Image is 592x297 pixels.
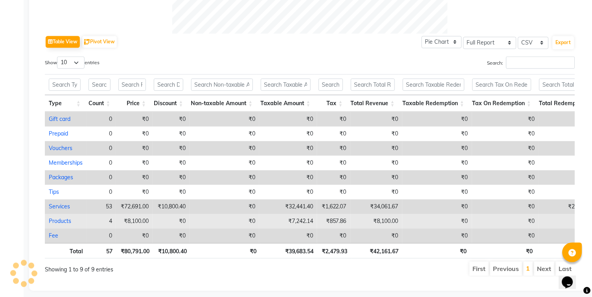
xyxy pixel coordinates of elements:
[259,112,317,126] td: ₹0
[153,185,190,199] td: ₹0
[153,228,190,243] td: ₹0
[259,228,317,243] td: ₹0
[350,185,402,199] td: ₹0
[350,170,402,185] td: ₹0
[49,188,59,195] a: Tips
[49,174,73,181] a: Packages
[350,228,402,243] td: ₹0
[114,95,150,112] th: Price: activate to sort column ascending
[468,95,535,112] th: Tax On Redemption: activate to sort column ascending
[118,78,146,91] input: Search Price
[45,95,85,112] th: Type: activate to sort column ascending
[116,141,153,156] td: ₹0
[526,264,530,272] a: 1
[87,243,117,258] th: 57
[402,185,472,199] td: ₹0
[261,78,311,91] input: Search Taxable Amount
[257,95,315,112] th: Taxable Amount: activate to sort column ascending
[259,141,317,156] td: ₹0
[317,185,350,199] td: ₹0
[402,156,472,170] td: ₹0
[154,243,191,258] th: ₹10,800.40
[317,112,350,126] td: ₹0
[49,78,81,91] input: Search Type
[190,126,259,141] td: ₹0
[191,78,253,91] input: Search Non-taxable Amount
[471,243,537,258] th: ₹0
[45,56,100,69] label: Show entries
[350,156,402,170] td: ₹0
[116,185,153,199] td: ₹0
[153,141,190,156] td: ₹0
[116,199,153,214] td: ₹72,691.00
[402,126,472,141] td: ₹0
[87,214,116,228] td: 4
[317,156,350,170] td: ₹0
[259,170,317,185] td: ₹0
[187,95,257,112] th: Non-taxable Amount: activate to sort column ascending
[317,141,350,156] td: ₹0
[116,126,153,141] td: ₹0
[87,228,116,243] td: 0
[259,214,317,228] td: ₹7,242.14
[472,199,539,214] td: ₹0
[153,214,190,228] td: ₹0
[350,112,402,126] td: ₹0
[49,232,58,239] a: Fee
[84,39,90,45] img: pivot.png
[403,78,465,91] input: Search Taxable Redemption
[87,199,116,214] td: 53
[57,56,85,69] select: Showentries
[153,112,190,126] td: ₹0
[472,141,539,156] td: ₹0
[82,36,117,48] button: Pivot View
[190,214,259,228] td: ₹0
[352,243,403,258] th: ₹42,161.67
[317,170,350,185] td: ₹0
[116,170,153,185] td: ₹0
[85,95,114,112] th: Count: activate to sort column ascending
[153,170,190,185] td: ₹0
[319,78,343,91] input: Search Tax
[49,145,72,152] a: Vouchers
[472,126,539,141] td: ₹0
[190,141,259,156] td: ₹0
[259,199,317,214] td: ₹32,441.40
[472,156,539,170] td: ₹0
[89,78,111,91] input: Search Count
[350,214,402,228] td: ₹8,100.00
[87,141,116,156] td: 0
[190,112,259,126] td: ₹0
[402,228,472,243] td: ₹0
[487,56,575,69] label: Search:
[351,78,395,91] input: Search Total Revenue
[190,156,259,170] td: ₹0
[45,243,87,258] th: Total
[402,199,472,214] td: ₹0
[260,243,318,258] th: ₹39,683.54
[317,126,350,141] td: ₹0
[259,126,317,141] td: ₹0
[472,78,531,91] input: Search Tax On Redemption
[87,112,116,126] td: 0
[317,228,350,243] td: ₹0
[116,243,153,258] th: ₹80,791.00
[472,185,539,199] td: ₹0
[399,95,468,112] th: Taxable Redemption: activate to sort column ascending
[402,141,472,156] td: ₹0
[49,130,68,137] a: Prepaid
[350,141,402,156] td: ₹0
[153,199,190,214] td: ₹10,800.40
[116,214,153,228] td: ₹8,100.00
[87,156,116,170] td: 0
[49,115,70,123] a: Gift card
[87,185,116,199] td: 0
[153,156,190,170] td: ₹0
[402,170,472,185] td: ₹0
[49,217,71,225] a: Products
[402,214,472,228] td: ₹0
[116,112,153,126] td: ₹0
[259,185,317,199] td: ₹0
[116,228,153,243] td: ₹0
[506,56,575,69] input: Search:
